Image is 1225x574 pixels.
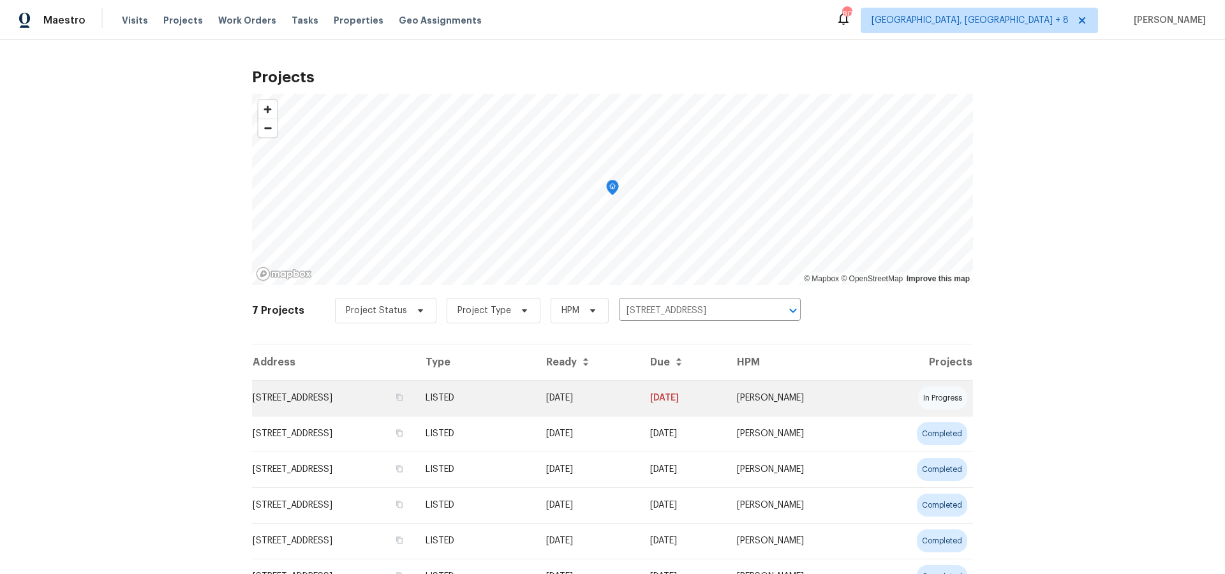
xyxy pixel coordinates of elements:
[784,302,802,320] button: Open
[252,452,415,487] td: [STREET_ADDRESS]
[917,422,967,445] div: completed
[536,344,640,380] th: Ready
[727,344,866,380] th: HPM
[841,274,903,283] a: OpenStreetMap
[292,16,318,25] span: Tasks
[842,8,851,20] div: 80
[917,494,967,517] div: completed
[640,344,727,380] th: Due
[727,523,866,559] td: [PERSON_NAME]
[252,71,973,84] h2: Projects
[394,499,405,510] button: Copy Address
[334,14,383,27] span: Properties
[619,301,765,321] input: Search projects
[394,427,405,439] button: Copy Address
[394,534,405,546] button: Copy Address
[640,380,727,416] td: [DATE]
[907,274,970,283] a: Improve this map
[415,344,536,380] th: Type
[252,416,415,452] td: [STREET_ADDRESS]
[256,267,312,281] a: Mapbox homepage
[561,304,579,317] span: HPM
[727,416,866,452] td: [PERSON_NAME]
[43,14,85,27] span: Maestro
[394,392,405,403] button: Copy Address
[536,380,640,416] td: [DATE]
[415,452,536,487] td: LISTED
[122,14,148,27] span: Visits
[252,304,304,317] h2: 7 Projects
[346,304,407,317] span: Project Status
[258,119,277,137] button: Zoom out
[415,523,536,559] td: LISTED
[536,416,640,452] td: [DATE]
[640,523,727,559] td: [DATE]
[415,487,536,523] td: LISTED
[252,94,973,285] canvas: Map
[804,274,839,283] a: Mapbox
[394,463,405,475] button: Copy Address
[536,452,640,487] td: [DATE]
[252,344,415,380] th: Address
[1129,14,1206,27] span: [PERSON_NAME]
[252,487,415,523] td: [STREET_ADDRESS]
[536,523,640,559] td: [DATE]
[640,416,727,452] td: [DATE]
[218,14,276,27] span: Work Orders
[252,380,415,416] td: [STREET_ADDRESS]
[457,304,511,317] span: Project Type
[727,380,866,416] td: [PERSON_NAME]
[727,487,866,523] td: [PERSON_NAME]
[727,452,866,487] td: [PERSON_NAME]
[258,100,277,119] button: Zoom in
[399,14,482,27] span: Geo Assignments
[415,416,536,452] td: LISTED
[918,386,967,409] div: in progress
[917,458,967,481] div: completed
[917,529,967,552] div: completed
[872,14,1069,27] span: [GEOGRAPHIC_DATA], [GEOGRAPHIC_DATA] + 8
[163,14,203,27] span: Projects
[536,487,640,523] td: [DATE]
[640,487,727,523] td: [DATE]
[640,452,727,487] td: [DATE]
[867,344,974,380] th: Projects
[252,523,415,559] td: [STREET_ADDRESS]
[606,180,619,200] div: Map marker
[415,380,536,416] td: LISTED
